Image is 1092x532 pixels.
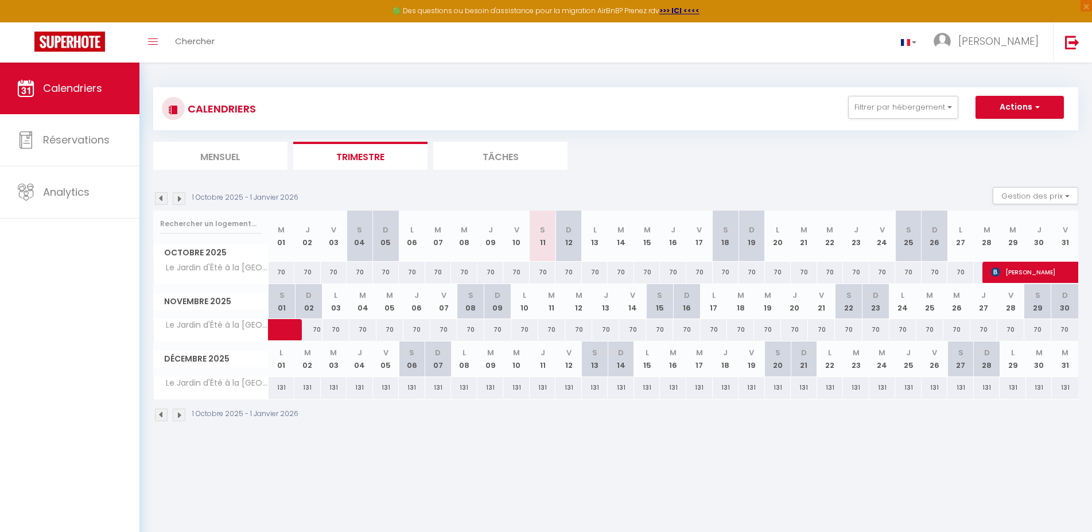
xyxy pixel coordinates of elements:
div: 70 [608,262,634,283]
th: 29 [1000,341,1026,376]
abbr: V [819,290,824,301]
th: 03 [321,211,347,262]
abbr: V [697,224,702,235]
th: 22 [835,284,862,319]
abbr: S [958,347,963,358]
th: 05 [376,284,403,319]
div: 131 [269,377,295,398]
div: 70 [403,319,430,340]
abbr: J [1037,224,1042,235]
abbr: V [932,347,937,358]
abbr: M [513,347,520,358]
div: 131 [373,377,399,398]
th: 25 [895,341,922,376]
div: 131 [634,377,660,398]
abbr: M [487,347,494,358]
div: 131 [817,377,844,398]
abbr: M [696,347,703,358]
span: Décembre 2025 [154,351,268,367]
div: 131 [321,377,347,398]
abbr: D [684,290,690,301]
div: 70 [673,319,700,340]
div: 70 [947,262,974,283]
abbr: M [359,290,366,301]
abbr: M [853,347,860,358]
div: 70 [592,319,619,340]
th: 19 [739,341,765,376]
th: 20 [765,211,791,262]
abbr: V [383,347,388,358]
abbr: L [463,347,466,358]
th: 07 [430,284,457,319]
abbr: V [566,347,572,358]
th: 18 [727,284,754,319]
th: 26 [922,211,948,262]
abbr: M [670,347,677,358]
th: 05 [373,211,399,262]
div: 131 [1000,377,1026,398]
a: >>> ICI <<<< [659,6,699,15]
abbr: D [618,347,624,358]
abbr: S [409,347,414,358]
div: 70 [1051,319,1078,340]
div: 131 [660,377,686,398]
th: 29 [1024,284,1051,319]
th: 01 [269,341,295,376]
th: 26 [922,341,948,376]
th: 27 [947,211,974,262]
a: ... [PERSON_NAME] [925,22,1053,63]
div: 131 [869,377,896,398]
th: 08 [451,341,477,376]
div: 70 [700,319,727,340]
abbr: S [540,224,545,235]
div: 131 [947,377,974,398]
button: Filtrer par hébergement [848,96,958,119]
abbr: V [749,347,754,358]
abbr: M [1062,347,1068,358]
div: 70 [477,262,504,283]
div: 131 [294,377,321,398]
abbr: D [932,224,938,235]
div: 70 [1024,319,1051,340]
abbr: S [357,224,362,235]
abbr: V [1063,224,1068,235]
th: 12 [555,211,582,262]
abbr: V [1008,290,1013,301]
div: 131 [451,377,477,398]
p: 1 Octobre 2025 - 1 Janvier 2026 [192,409,298,420]
div: 70 [889,319,916,340]
div: 70 [538,319,565,340]
th: 17 [700,284,727,319]
abbr: L [776,224,779,235]
div: 70 [347,262,373,283]
th: 15 [634,211,660,262]
abbr: M [461,224,468,235]
th: 20 [765,341,791,376]
div: 131 [922,377,948,398]
th: 07 [425,341,452,376]
p: 1 Octobre 2025 - 1 Janvier 2026 [192,192,298,203]
div: 70 [555,262,582,283]
th: 08 [451,211,477,262]
div: 70 [916,319,943,340]
abbr: M [576,290,582,301]
abbr: S [657,290,662,301]
th: 17 [686,341,713,376]
div: 70 [781,319,808,340]
th: 03 [321,341,347,376]
th: 28 [974,211,1000,262]
div: 131 [608,377,634,398]
th: 21 [791,341,817,376]
div: 70 [503,262,530,283]
div: 70 [835,319,862,340]
div: 70 [451,262,477,283]
div: 131 [895,377,922,398]
input: Rechercher un logement... [160,213,262,234]
th: 09 [477,341,504,376]
abbr: M [644,224,651,235]
abbr: M [926,290,933,301]
th: 01 [269,211,295,262]
div: 131 [347,377,373,398]
th: 21 [808,284,835,319]
h3: CALENDRIERS [185,96,256,122]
